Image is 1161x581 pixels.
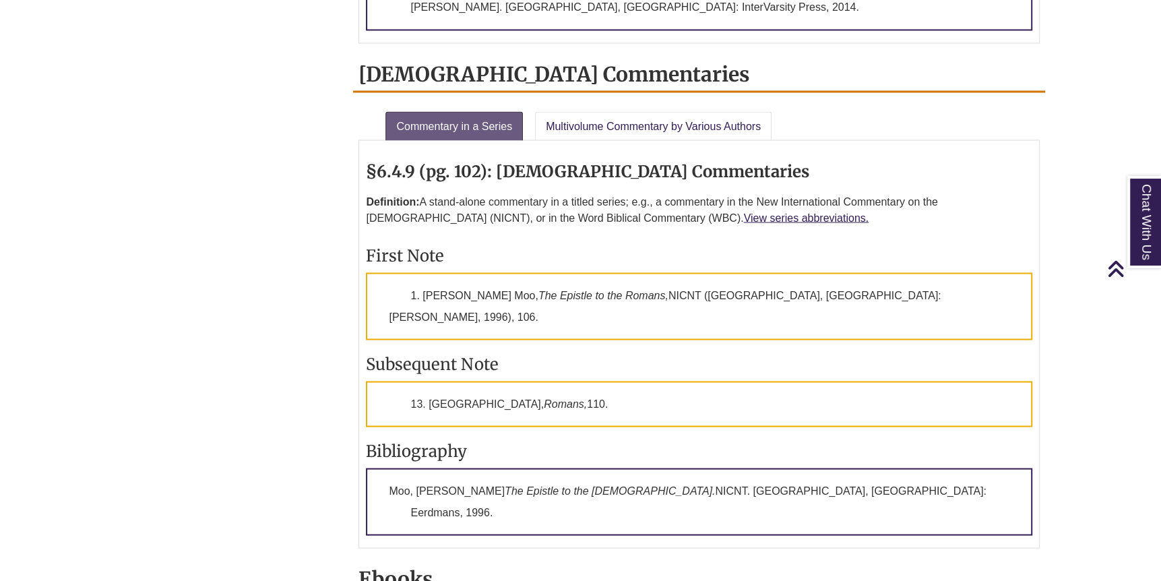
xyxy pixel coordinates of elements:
a: View series abbreviations. [743,212,869,223]
h2: [DEMOGRAPHIC_DATA] Commentaries [353,57,1044,92]
a: Back to Top [1107,259,1158,278]
em: The Epistle to the Romans, [538,289,668,301]
p: 13. [GEOGRAPHIC_DATA], 110. [366,381,1032,427]
p: Moo, [PERSON_NAME] NICNT. [GEOGRAPHIC_DATA], [GEOGRAPHIC_DATA]: Eerdmans, 1996. [366,468,1032,535]
a: Commentary in a Series [385,111,523,141]
h3: Bibliography [366,440,1032,461]
strong: Definition: [366,195,419,207]
strong: §6.4.9 (pg. 102): [DEMOGRAPHIC_DATA] Commentaries [366,160,809,181]
h3: Subsequent Note [366,353,1032,374]
em: The Epistle to the [DEMOGRAPHIC_DATA]. [505,485,715,496]
p: A stand-alone commentary in a titled series; e.g., a commentary in the New International Commenta... [366,188,1032,231]
h3: First Note [366,245,1032,266]
em: Romans, [544,398,587,409]
a: Multivolume Commentary by Various Authors [535,111,772,141]
p: 1. [PERSON_NAME] Moo, NICNT ([GEOGRAPHIC_DATA], [GEOGRAPHIC_DATA]: [PERSON_NAME], 1996), 106. [366,272,1032,340]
